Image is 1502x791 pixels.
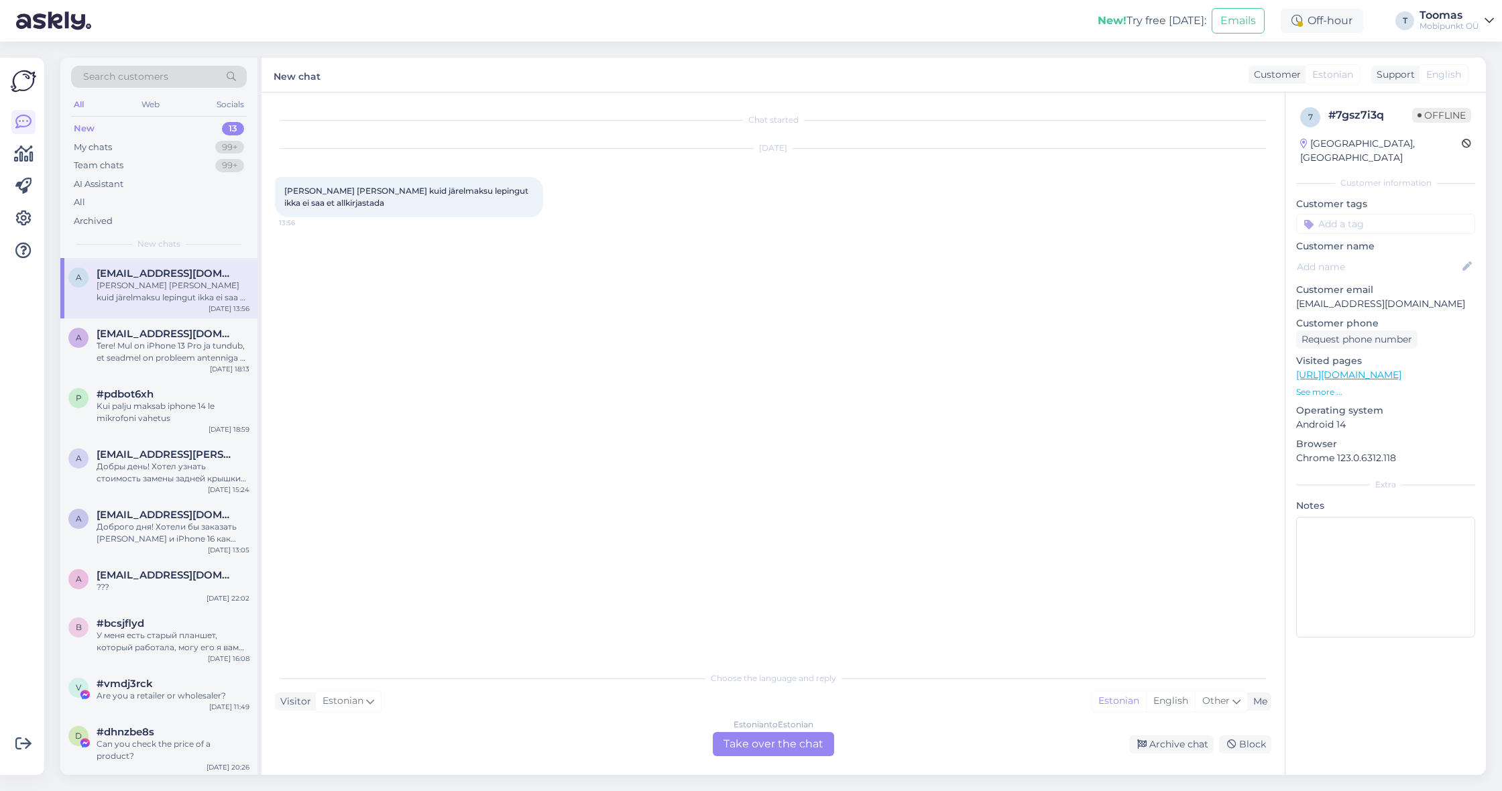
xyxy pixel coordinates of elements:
span: a [76,513,82,524]
p: Customer email [1296,283,1475,297]
span: Estonian [323,694,363,709]
div: Estonian [1092,691,1146,711]
span: a [76,272,82,282]
span: 7 [1308,112,1313,122]
div: Archive chat [1129,735,1214,753]
span: Offline [1412,108,1471,123]
div: Are you a retailer or wholesaler? [97,690,249,702]
div: English [1146,691,1195,711]
div: [DATE] 18:59 [209,424,249,434]
b: New! [1098,14,1126,27]
input: Add a tag [1296,214,1475,234]
div: Добры день! Хотел узнать стоимость замены задней крышки на IPhone 15 Pro (разбита вся крышка вклю... [97,461,249,485]
div: [DATE] 20:26 [207,762,249,772]
p: Visited pages [1296,354,1475,368]
div: Customer information [1296,177,1475,189]
div: All [71,96,86,113]
span: Other [1202,694,1230,707]
input: Add name [1297,259,1460,274]
span: d [75,731,82,741]
p: Customer phone [1296,316,1475,330]
div: [DATE] [275,142,1271,154]
p: Notes [1296,499,1475,513]
div: Request phone number [1296,330,1418,349]
div: Can you check the price of a product? [97,738,249,762]
span: 13:56 [279,218,329,228]
div: [DATE] 16:08 [208,654,249,664]
span: English [1426,68,1461,82]
img: Askly Logo [11,68,36,94]
span: a.popova@blak-it.com [97,509,236,521]
span: New chats [137,238,180,250]
span: b [76,622,82,632]
a: [URL][DOMAIN_NAME] [1296,369,1401,381]
div: Take over the chat [713,732,834,756]
div: [DATE] 13:05 [208,545,249,555]
span: [PERSON_NAME] [PERSON_NAME] kuid järelmaksu lepingut ikka ei saa et allkirjastada [284,186,530,208]
div: AI Assistant [74,178,123,191]
div: [PERSON_NAME] [PERSON_NAME] kuid järelmaksu lepingut ikka ei saa et allkirjastada [97,280,249,304]
div: [DATE] 18:13 [210,364,249,374]
div: Me [1248,694,1267,709]
div: New [74,122,95,135]
div: Toomas [1420,10,1479,21]
div: Web [139,96,162,113]
p: See more ... [1296,386,1475,398]
div: All [74,196,85,209]
div: Chat started [275,114,1271,126]
div: Доброго дня! Хотели бы заказать [PERSON_NAME] и iPhone 16 как юридическое лицо, куда можно обрати... [97,521,249,545]
div: # 7gsz7i3q [1328,107,1412,123]
div: Visitor [275,694,311,709]
div: My chats [74,141,112,154]
div: [DATE] 22:02 [207,593,249,603]
div: 13 [222,122,244,135]
span: #pdbot6xh [97,388,154,400]
button: Emails [1212,8,1265,34]
div: Kui palju maksab iphone 14 le mikrofoni vahetus [97,400,249,424]
div: [DATE] 11:49 [209,702,249,712]
span: p [76,393,82,403]
span: #vmdj3rck [97,678,153,690]
span: alexei.katsman@gmail.com [97,448,236,461]
div: ??? [97,581,249,593]
label: New chat [274,66,321,84]
div: Team chats [74,159,123,172]
span: #bcsjflyd [97,617,144,629]
div: [DATE] 15:24 [208,485,249,495]
a: ToomasMobipunkt OÜ [1420,10,1494,32]
div: Choose the language and reply [275,672,1271,684]
p: Customer name [1296,239,1475,253]
span: a [76,332,82,343]
span: v [76,682,81,692]
div: Socials [214,96,247,113]
div: Try free [DATE]: [1098,13,1206,29]
div: Block [1219,735,1271,753]
p: [EMAIL_ADDRESS][DOMAIN_NAME] [1296,297,1475,311]
div: [DATE] 13:56 [209,304,249,314]
span: Estonian [1312,68,1353,82]
div: T [1395,11,1414,30]
div: Off-hour [1281,9,1363,33]
div: 99+ [215,141,244,154]
div: Tere! Mul on iPhone 13 Pro ja tundub, et seadmel on probleem antenniga — mobiilne internet ei töö... [97,340,249,364]
div: Customer [1249,68,1301,82]
p: Customer tags [1296,197,1475,211]
div: [GEOGRAPHIC_DATA], [GEOGRAPHIC_DATA] [1300,137,1462,165]
div: Extra [1296,479,1475,491]
span: Search customers [83,70,168,84]
div: Archived [74,215,113,228]
span: andreimaleva@gmail.com [97,569,236,581]
p: Browser [1296,437,1475,451]
span: a [76,453,82,463]
div: У меня есть старый планшет, который работала, могу его я вам сдать и получить другой планшет со с... [97,629,249,654]
span: a [76,574,82,584]
span: aasa.kriisa@mail.ee [97,267,236,280]
p: Android 14 [1296,418,1475,432]
span: akuznetsova347@gmail.com [97,328,236,340]
div: 99+ [215,159,244,172]
div: Support [1371,68,1415,82]
div: Estonian to Estonian [734,719,813,731]
span: #dhnzbe8s [97,726,154,738]
p: Chrome 123.0.6312.118 [1296,451,1475,465]
p: Operating system [1296,404,1475,418]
